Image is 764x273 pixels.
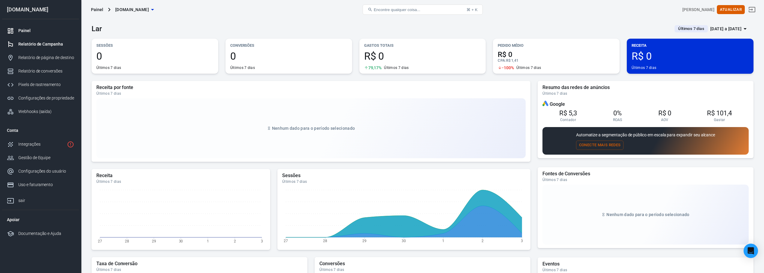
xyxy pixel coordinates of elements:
[18,55,74,60] font: Relatório de página de destino
[2,165,79,178] a: Configurações do usuário
[576,132,715,137] font: Automatize a segmentação de público em escala para expandir seu alcance
[7,6,48,13] font: [DOMAIN_NAME]
[661,118,669,122] font: AOV
[364,50,384,62] font: R$ 0
[282,173,300,178] font: Sessões
[91,7,103,13] div: Painel
[18,198,25,203] font: sair
[18,42,63,46] font: Relatório de Campanha
[18,169,66,174] font: Configurações do usuário
[96,66,121,70] font: Últimos 7 dias
[18,82,61,87] font: Pixels de rastreamento
[115,6,149,13] span: dailychoiceshop.com
[230,50,236,62] font: 0
[710,26,741,31] font: [DATE] a [DATE]
[18,231,61,236] font: Documentação e Ajuda
[498,43,523,48] font: Pedido médio
[7,217,20,222] font: Apoiar
[7,128,18,133] font: Conta
[18,28,31,33] font: Painel
[613,109,622,117] font: 0%
[720,7,742,12] font: Atualizar
[98,239,102,243] tspan: 27
[384,66,409,70] font: Últimos 7 dias
[96,180,121,184] font: Últimos 7 dias
[707,109,732,117] font: R$ 101,4
[18,142,40,147] font: Integrações
[542,91,567,96] font: Últimos 7 dias
[261,239,263,243] tspan: 3
[542,268,567,272] font: Últimos 7 dias
[2,51,79,64] a: Relatório de página de destino
[542,85,610,90] font: Resumo das redes de anúncios
[92,25,102,33] font: Lar
[96,268,121,272] font: Últimos 7 dias
[632,50,652,62] font: R$ 0
[2,105,79,118] a: Webhooks (saída)
[2,24,79,37] a: Painel
[2,191,79,207] a: sair
[516,66,541,70] font: Últimos 7 dias
[91,7,103,12] font: Painel
[67,141,74,148] svg: 1 rede ainda não verificada
[542,178,567,182] font: Últimos 7 dias
[2,178,79,191] a: Uso e faturamento
[502,65,514,70] font: -100%
[234,239,236,243] tspan: 2
[179,239,183,243] tspan: 30
[506,58,519,63] font: R$ 1,41
[152,239,156,243] tspan: 29
[2,37,79,51] a: Relatório de Campanha
[550,101,565,107] font: Google
[498,50,512,59] font: R$ 0
[682,7,714,13] div: ID da conta: 3jDzlnHw
[560,118,576,122] font: Contador
[2,151,79,165] a: Gestão de Equipe
[2,78,79,91] a: Pixels de rastreamento
[18,109,52,114] font: Webhooks (saída)
[96,43,113,48] font: Sessões
[18,155,50,160] font: Gestão de Equipe
[96,91,121,96] font: Últimos 7 dias
[402,239,406,243] tspan: 30
[364,43,394,48] font: Gastos totais
[18,69,62,73] font: Relatório de conversões
[542,261,560,267] font: Eventos
[542,171,590,177] font: Fontes de Conversões
[678,26,704,31] font: Últimos 7 dias
[282,180,307,184] font: Últimos 7 dias
[374,7,420,12] font: Encontre qualquer coisa...
[606,212,689,217] font: Nenhum dado para o período selecionado
[658,109,671,117] font: R$ 0
[579,143,621,147] font: Conecte mais redes
[207,239,209,243] tspan: 1
[2,138,79,151] a: Integrações
[717,5,745,14] button: Atualizar
[505,58,506,63] font: :
[498,58,505,63] font: CPA
[2,91,79,105] a: Configurações de propriedade
[559,109,577,117] font: R$ 5,3
[482,239,484,243] tspan: 2
[230,43,255,48] font: Conversões
[521,239,523,243] tspan: 3
[632,43,647,48] font: Receita
[2,64,79,78] a: Relatório de conversões
[632,66,656,70] font: Últimos 7 dias
[714,118,725,122] font: Gastar
[96,173,113,178] font: Receita
[125,239,129,243] tspan: 28
[467,7,478,12] font: ⌘ + K
[576,141,624,150] button: Conecte mais redes
[362,239,367,243] tspan: 29
[368,65,382,70] font: 79,17%
[113,4,156,15] button: [DOMAIN_NAME]
[319,261,345,266] font: Conversões
[18,182,53,187] font: Uso e faturamento
[18,96,74,100] font: Configurações de propriedade
[613,118,622,122] font: ROAS
[323,239,327,243] tspan: 28
[96,85,133,90] font: Receita por fonte
[682,7,714,12] font: [PERSON_NAME]
[363,4,483,15] button: Encontre qualquer coisa...⌘ + K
